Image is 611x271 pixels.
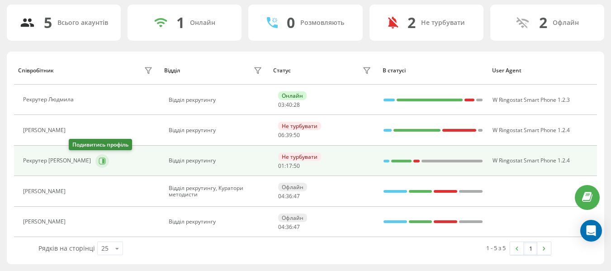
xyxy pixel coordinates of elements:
[383,67,483,74] div: В статусі
[101,244,109,253] div: 25
[492,67,593,74] div: User Agent
[278,192,284,200] span: 04
[23,219,68,225] div: [PERSON_NAME]
[176,14,185,31] div: 1
[273,67,291,74] div: Статус
[278,183,307,191] div: Офлайн
[169,185,264,198] div: Відділ рекрутингу, Куратори методисти
[38,244,95,252] span: Рядків на сторінці
[493,126,570,134] span: W Ringostat Smart Phone 1.2.4
[190,19,215,27] div: Онлайн
[580,220,602,242] div: Open Intercom Messenger
[286,101,292,109] span: 40
[169,157,264,164] div: Відділ рекрутингу
[294,101,300,109] span: 28
[493,96,570,104] span: W Ringostat Smart Phone 1.2.3
[169,127,264,133] div: Відділ рекрутингу
[23,127,68,133] div: [PERSON_NAME]
[286,223,292,231] span: 36
[493,157,570,164] span: W Ringostat Smart Phone 1.2.4
[169,97,264,103] div: Відділ рекрутингу
[553,19,579,27] div: Офлайн
[294,162,300,170] span: 50
[539,14,547,31] div: 2
[23,157,93,164] div: Рекрутер [PERSON_NAME]
[23,96,76,103] div: Рекрутер Людмила
[278,102,300,108] div: : :
[278,214,307,222] div: Офлайн
[286,162,292,170] span: 17
[278,224,300,230] div: : :
[169,219,264,225] div: Відділ рекрутингу
[164,67,180,74] div: Відділ
[23,188,68,195] div: [PERSON_NAME]
[278,152,321,161] div: Не турбувати
[286,192,292,200] span: 36
[278,122,321,130] div: Не турбувати
[44,14,52,31] div: 5
[286,131,292,139] span: 39
[278,223,284,231] span: 04
[421,19,465,27] div: Не турбувати
[486,243,506,252] div: 1 - 5 з 5
[278,91,307,100] div: Онлайн
[278,163,300,169] div: : :
[69,139,132,150] div: Подивитись профіль
[300,19,344,27] div: Розмовляють
[524,242,537,255] a: 1
[407,14,416,31] div: 2
[278,101,284,109] span: 03
[18,67,54,74] div: Співробітник
[278,131,284,139] span: 06
[278,132,300,138] div: : :
[57,19,108,27] div: Всього акаунтів
[278,193,300,200] div: : :
[278,162,284,170] span: 01
[287,14,295,31] div: 0
[294,131,300,139] span: 50
[294,192,300,200] span: 47
[294,223,300,231] span: 47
